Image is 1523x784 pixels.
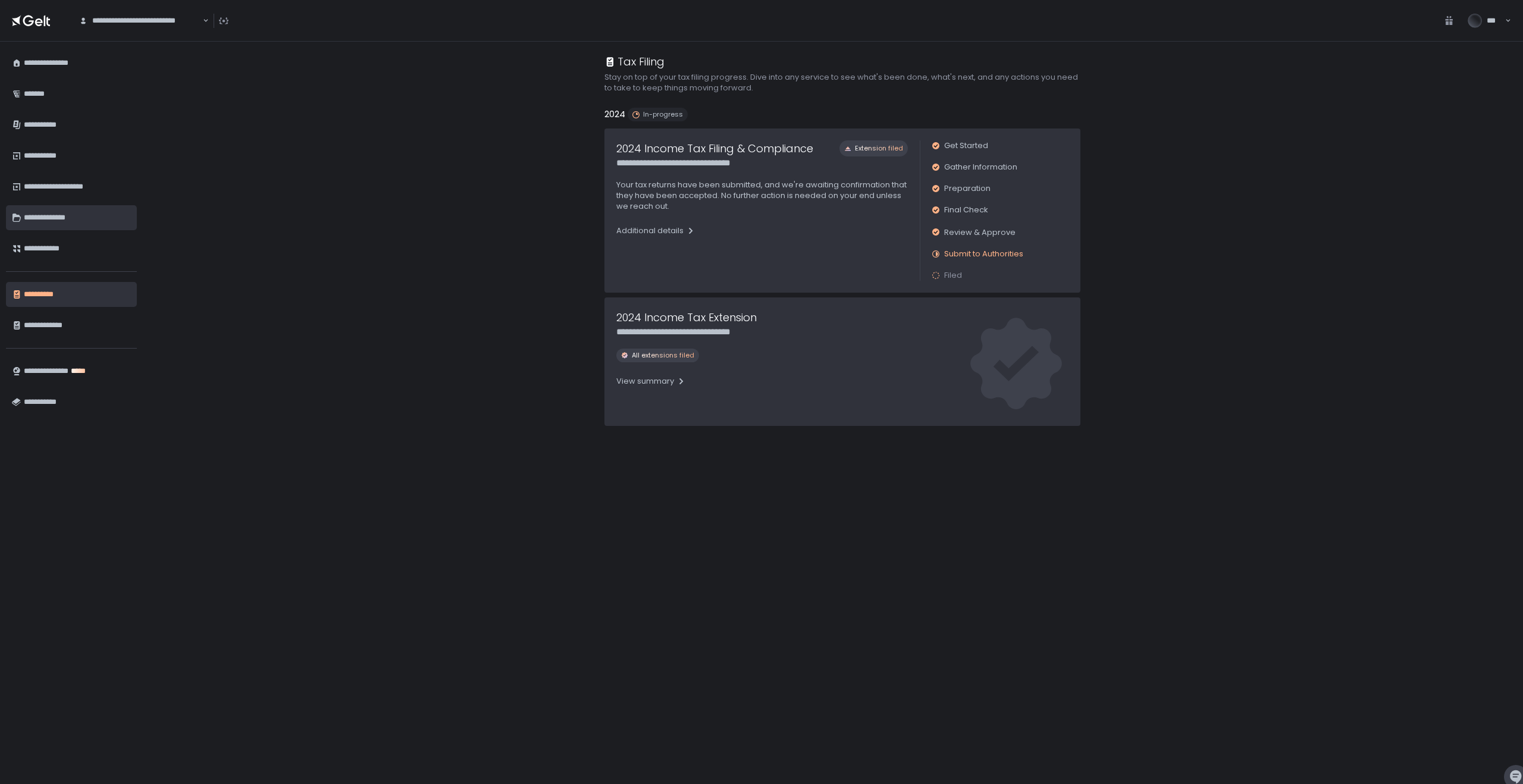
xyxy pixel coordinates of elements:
[616,140,813,156] h1: 2024 Income Tax Filing & Compliance
[944,249,1023,259] span: Submit to Authorities
[616,180,908,212] p: Your tax returns have been submitted, and we're awaiting confirmation that they have been accepte...
[944,270,962,281] span: Filed
[604,108,625,121] h2: 2024
[944,162,1017,173] span: Gather Information
[944,227,1016,238] span: Review & Approve
[616,372,686,391] button: View summary
[604,54,665,70] div: Tax Filing
[604,72,1080,93] h2: Stay on top of your tax filing progress. Dive into any service to see what's been done, what's ne...
[944,205,988,215] span: Final Check
[944,140,988,151] span: Get Started
[643,110,683,119] span: In-progress
[201,15,202,27] input: Search for option
[71,8,209,33] div: Search for option
[616,225,695,236] div: Additional details
[632,351,694,360] span: All extensions filed
[616,309,757,325] h1: 2024 Income Tax Extension
[944,183,991,194] span: Preparation
[855,144,903,153] span: Extension filed
[616,376,686,387] div: View summary
[616,221,695,240] button: Additional details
